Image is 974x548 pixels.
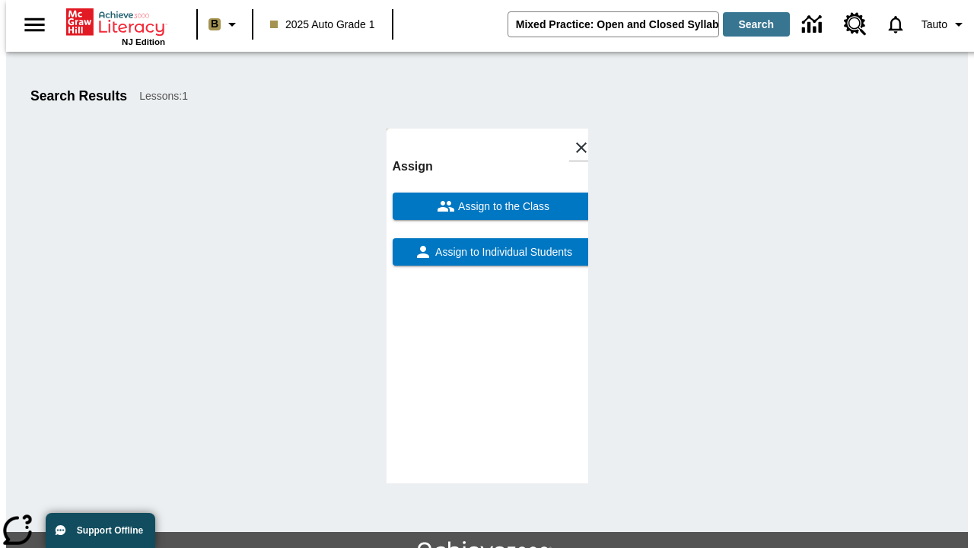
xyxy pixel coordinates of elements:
button: Close [568,135,594,161]
span: B [211,14,218,33]
button: Assign to the Class [393,193,594,220]
div: lesson details [387,129,588,483]
div: Home [66,5,165,46]
h1: Search Results [30,88,127,104]
a: Data Center [793,4,835,46]
span: 2025 Auto Grade 1 [270,17,375,33]
button: Boost Class color is light brown. Change class color [202,11,247,38]
span: Tauto [921,17,947,33]
span: Assign to Individual Students [432,244,572,260]
span: Support Offline [77,525,143,536]
span: Lessons : 1 [139,88,188,104]
a: Notifications [876,5,915,44]
span: Assign to the Class [455,199,549,215]
a: Home [66,7,165,37]
button: Search [723,12,790,37]
input: search field [508,12,718,37]
button: Profile/Settings [915,11,974,38]
a: Resource Center, Will open in new tab [835,4,876,45]
span: NJ Edition [122,37,165,46]
button: Support Offline [46,513,155,548]
h6: Assign [393,156,594,177]
button: Assign to Individual Students [393,238,594,266]
button: Open side menu [12,2,57,47]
